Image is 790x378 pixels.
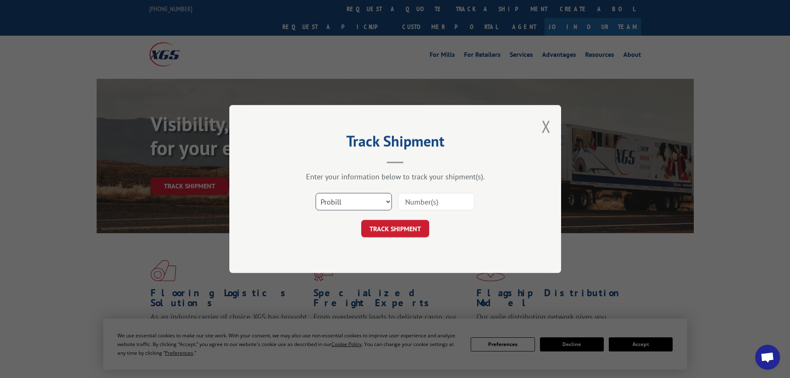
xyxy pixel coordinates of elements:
[271,135,520,151] h2: Track Shipment
[361,220,429,237] button: TRACK SHIPMENT
[755,345,780,370] div: Open chat
[271,172,520,181] div: Enter your information below to track your shipment(s).
[542,115,551,137] button: Close modal
[398,193,474,210] input: Number(s)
